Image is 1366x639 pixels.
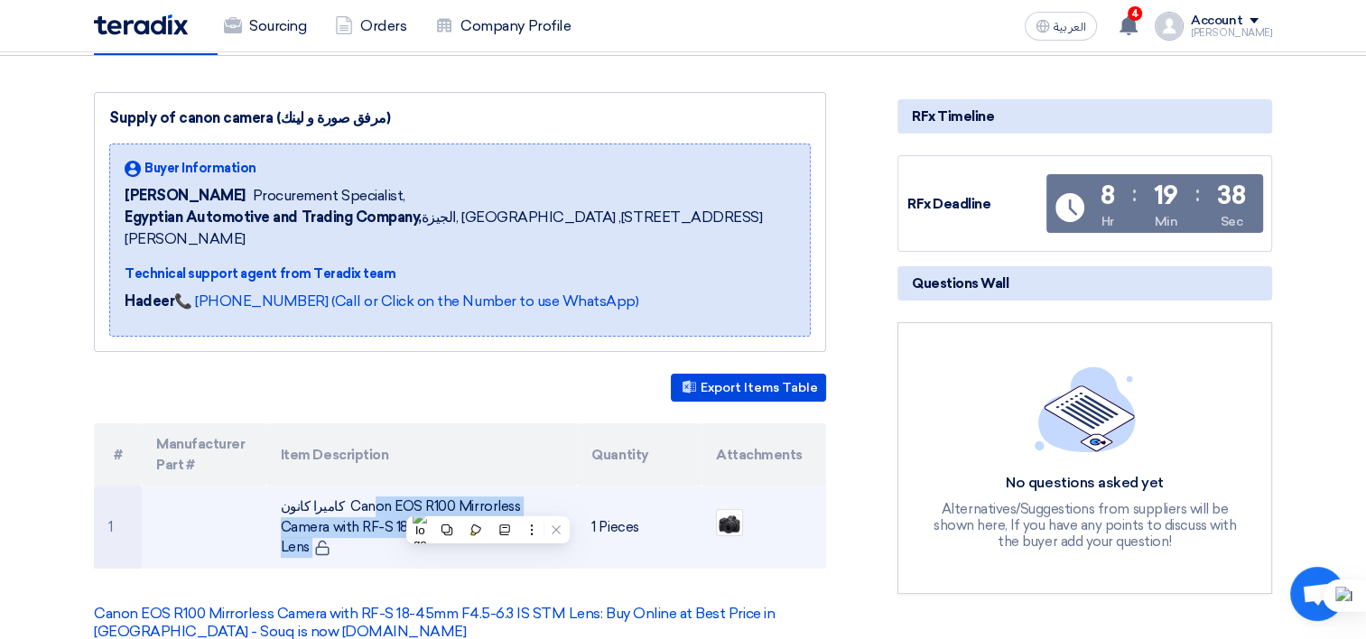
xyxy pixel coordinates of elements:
td: كاميرا كانون Canon EOS R100 Mirrorless Camera with RF-S 18-45mm F4.5-6.3 IS STM Lens [266,486,578,569]
div: Alternatives/Suggestions from suppliers will be shown here, If you have any points to discuss wit... [932,501,1239,550]
div: RFx Timeline [897,99,1272,134]
div: 19 [1154,183,1178,208]
b: Egyptian Automotive and Trading Company, [125,208,422,226]
a: 📞 [PHONE_NUMBER] (Call or Click on the Number to use WhatsApp) [174,292,638,310]
span: العربية [1054,21,1086,33]
div: : [1132,178,1137,210]
img: Teradix logo [94,14,188,35]
span: [PERSON_NAME] [125,185,246,207]
span: 4 [1128,6,1142,21]
span: الجيزة, [GEOGRAPHIC_DATA] ,[STREET_ADDRESS][PERSON_NAME] [125,207,795,250]
div: Supply of canon camera (مرفق صورة و لينك) [109,107,811,129]
th: Attachments [702,423,826,486]
img: profile_test.png [1155,12,1184,41]
div: No questions asked yet [932,474,1239,493]
a: Open chat [1290,567,1344,621]
div: : [1195,178,1200,210]
button: Export Items Table [671,374,826,402]
a: Company Profile [421,6,585,46]
td: 1 [94,486,142,569]
a: Orders [321,6,421,46]
th: Manufacturer Part # [142,423,266,486]
span: Procurement Specialist, [253,185,405,207]
img: empty_state_list.svg [1035,366,1136,451]
div: [PERSON_NAME] [1191,28,1272,38]
th: Quantity [577,423,702,486]
div: Account [1191,14,1242,29]
th: Item Description [266,423,578,486]
td: 1 Pieces [577,486,702,569]
div: 8 [1101,183,1115,208]
img: canon_1755261574536.png [717,510,742,534]
div: 38 [1217,183,1245,208]
div: Sec [1220,212,1242,231]
button: العربية [1025,12,1097,41]
div: Min [1154,212,1177,231]
span: Buyer Information [144,159,256,178]
strong: Hadeer [125,292,174,310]
a: Sourcing [209,6,321,46]
th: # [94,423,142,486]
span: Questions Wall [912,273,1008,293]
div: Technical support agent from Teradix team [125,264,795,283]
div: RFx Deadline [907,194,1043,215]
div: Hr [1101,212,1113,231]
